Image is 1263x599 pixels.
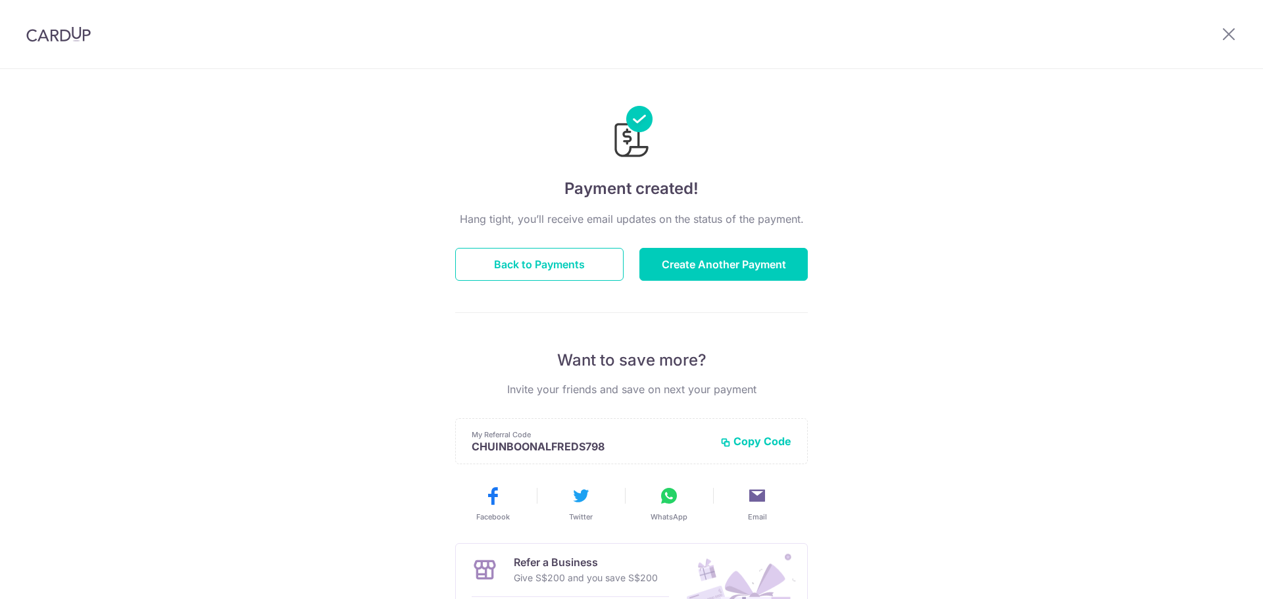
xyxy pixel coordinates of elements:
[455,350,808,371] p: Want to save more?
[454,485,532,522] button: Facebook
[542,485,620,522] button: Twitter
[514,554,658,570] p: Refer a Business
[455,381,808,397] p: Invite your friends and save on next your payment
[476,512,510,522] span: Facebook
[455,177,808,201] h4: Payment created!
[610,106,653,161] img: Payments
[651,512,687,522] span: WhatsApp
[718,485,796,522] button: Email
[720,435,791,448] button: Copy Code
[455,248,624,281] button: Back to Payments
[472,429,710,440] p: My Referral Code
[569,512,593,522] span: Twitter
[639,248,808,281] button: Create Another Payment
[630,485,708,522] button: WhatsApp
[26,26,91,42] img: CardUp
[514,570,658,586] p: Give S$200 and you save S$200
[455,211,808,227] p: Hang tight, you’ll receive email updates on the status of the payment.
[748,512,767,522] span: Email
[472,440,710,453] p: CHUINBOONALFREDS798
